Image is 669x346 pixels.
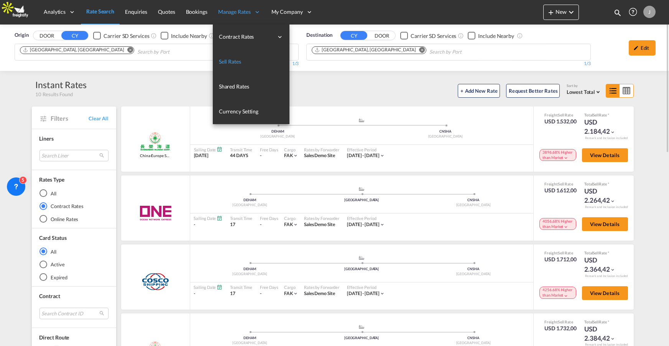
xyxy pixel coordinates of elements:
[306,198,418,203] div: [GEOGRAPHIC_DATA]
[39,261,108,268] md-radio-button: Active
[304,284,339,290] div: Rates by Forwarder
[347,147,385,153] div: Effective Period
[304,147,339,153] div: Rates by Forwarder
[544,112,577,118] div: Freight Rate
[39,202,108,210] md-radio-button: Contract Rates
[544,250,577,256] div: Freight Rate
[33,31,60,40] button: DOOR
[194,221,223,228] div: -
[194,147,223,153] div: Sailing Date
[314,47,417,53] div: Press delete to remove this chip.
[411,32,456,40] div: Carrier SD Services
[6,306,33,335] iframe: Chat
[217,284,222,290] md-icon: Schedules Available
[15,61,299,67] div: 1/3
[579,274,634,278] div: Remark and Inclusion included
[418,341,529,346] div: [GEOGRAPHIC_DATA]
[558,182,564,186] span: Sell
[579,205,634,209] div: Remark and Inclusion included
[380,153,385,158] md-icon: icon-chevron-down
[593,182,599,186] span: Sell
[610,336,615,341] md-icon: icon-chevron-down
[141,272,169,291] img: COSCO
[517,33,523,39] md-icon: Unchecked: Ignores neighbouring ports when fetching rates.Checked : Includes neighbouring ports w...
[306,267,418,272] div: [GEOGRAPHIC_DATA]
[194,336,306,341] div: DEHAM
[558,113,564,117] span: Sell
[194,341,306,346] div: [GEOGRAPHIC_DATA]
[610,267,615,272] md-icon: icon-chevron-down
[39,176,64,184] div: Rates Type
[194,134,362,139] div: [GEOGRAPHIC_DATA]
[61,31,88,40] button: CY
[293,222,298,227] md-icon: icon-chevron-down
[593,251,599,255] span: Sell
[418,272,529,277] div: [GEOGRAPHIC_DATA]
[380,222,385,227] md-icon: icon-chevron-down
[306,336,418,341] div: [GEOGRAPHIC_DATA]
[590,290,620,296] span: View Details
[357,118,366,122] md-icon: assets/icons/custom/ship-fill.svg
[260,221,261,228] div: -
[629,40,656,56] div: icon-pencilEdit
[306,31,332,39] span: Destination
[122,47,134,54] button: Remove
[194,153,223,159] div: [DATE]
[347,284,385,290] div: Effective Period
[36,91,73,98] span: 10 Results Found
[39,189,108,197] md-radio-button: All
[151,33,157,39] md-icon: Unchecked: Search for CY (Container Yard) services for all selected carriers.Checked : Search for...
[260,153,261,159] div: -
[563,155,569,161] md-icon: icon-chevron-down
[347,153,380,159] div: 26 Aug 2024 - 31 Dec 2025
[590,221,620,227] span: View Details
[347,221,380,228] div: 26 Aug 2024 - 31 Dec 2025
[347,290,380,296] span: [DATE] - [DATE]
[362,134,529,139] div: [GEOGRAPHIC_DATA]
[230,147,252,153] div: Transit Time
[171,32,207,40] div: Include Nearby
[582,286,628,300] button: View Details
[544,325,577,332] div: USD 1.732,00
[544,118,577,125] div: USD 1.532,00
[209,33,215,39] md-icon: Unchecked: Ignores neighbouring ports when fetching rates.Checked : Includes neighbouring ports w...
[219,58,241,65] span: Sell Rates
[39,248,108,255] md-radio-button: All
[610,198,615,204] md-icon: icon-chevron-down
[418,203,529,208] div: [GEOGRAPHIC_DATA]
[414,47,426,54] button: Remove
[584,112,623,118] div: Total Rate
[347,290,380,297] div: 26 Aug 2024 - 31 Dec 2025
[607,251,609,255] span: Subject to Remarks
[458,33,464,39] md-icon: Unchecked: Search for CY (Container Yard) services for all selected carriers.Checked : Search for...
[304,215,339,221] div: Rates by Forwarder
[544,319,577,325] div: Freight Rate
[582,217,628,231] button: View Details
[89,115,108,122] span: Clear All
[304,290,335,296] span: Sales Demo Site
[506,84,560,98] button: Request Better Rates
[219,108,258,115] span: Currency Setting
[563,224,569,230] md-icon: icon-chevron-down
[293,291,298,296] md-icon: icon-chevron-down
[539,218,576,230] div: 4056.68% Higher than Market
[260,290,261,297] div: -
[140,153,171,158] span: China-Europe Shuttle Service
[567,89,595,95] span: Lowest Total
[230,290,252,297] div: 17
[284,221,293,227] span: FAK
[357,325,366,329] md-icon: assets/icons/custom/ship-fill.svg
[194,203,306,208] div: [GEOGRAPHIC_DATA]
[194,267,306,272] div: DEHAM
[633,45,639,51] md-icon: icon-pencil
[304,290,339,297] div: Sales Demo Site
[293,153,298,158] md-icon: icon-chevron-down
[260,147,278,153] div: Free Days
[284,215,298,221] div: Cargo
[19,44,213,58] md-chips-wrap: Chips container. Use arrow keys to select chips.
[260,284,278,290] div: Free Days
[429,46,502,58] input: Search by Port
[558,320,564,324] span: Sell
[140,132,171,151] img: Evergreen Line
[217,146,222,152] md-icon: Schedules Available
